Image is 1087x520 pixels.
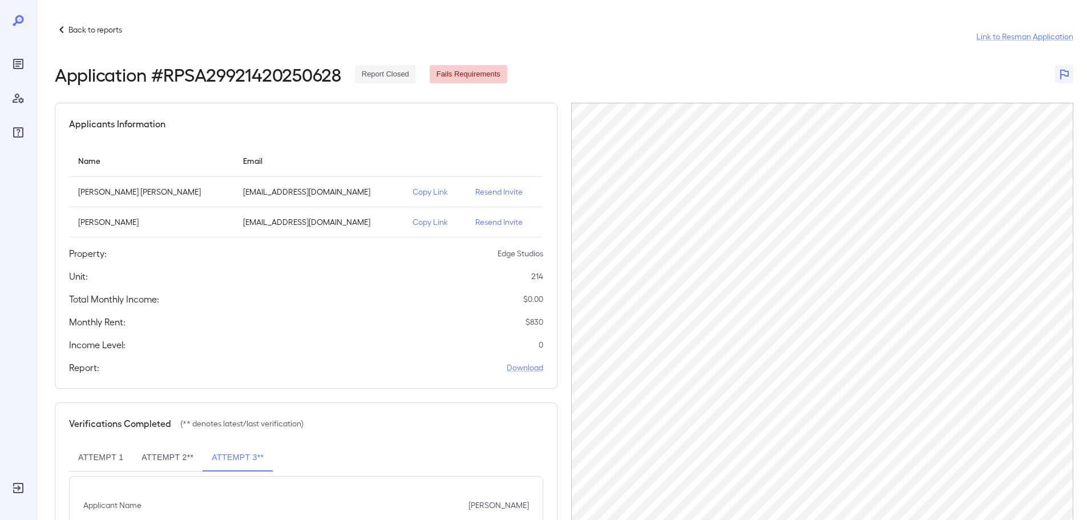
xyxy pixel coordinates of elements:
[1055,65,1073,83] button: Flag Report
[78,216,225,228] p: [PERSON_NAME]
[507,362,543,373] a: Download
[498,248,543,259] p: Edge Studios
[355,69,416,80] span: Report Closed
[69,144,543,237] table: simple table
[69,361,99,374] h5: Report:
[243,216,395,228] p: [EMAIL_ADDRESS][DOMAIN_NAME]
[69,338,126,352] h5: Income Level:
[9,89,27,107] div: Manage Users
[180,418,304,429] p: (** denotes latest/last verification)
[468,499,529,511] p: [PERSON_NAME]
[234,144,404,177] th: Email
[526,316,543,328] p: $ 830
[69,417,171,430] h5: Verifications Completed
[9,479,27,497] div: Log Out
[976,31,1073,42] a: Link to Resman Application
[9,55,27,73] div: Reports
[78,186,225,197] p: [PERSON_NAME] [PERSON_NAME]
[430,69,507,80] span: Fails Requirements
[69,247,107,260] h5: Property:
[69,144,234,177] th: Name
[69,315,126,329] h5: Monthly Rent:
[203,444,273,471] button: Attempt 3**
[68,24,122,35] p: Back to reports
[243,186,395,197] p: [EMAIL_ADDRESS][DOMAIN_NAME]
[69,269,88,283] h5: Unit:
[539,339,543,350] p: 0
[413,216,457,228] p: Copy Link
[83,499,142,511] p: Applicant Name
[55,64,341,84] h2: Application # RPSA29921420250628
[69,117,165,131] h5: Applicants Information
[475,186,534,197] p: Resend Invite
[413,186,457,197] p: Copy Link
[69,444,132,471] button: Attempt 1
[69,292,159,306] h5: Total Monthly Income:
[9,123,27,142] div: FAQ
[523,293,543,305] p: $ 0.00
[475,216,534,228] p: Resend Invite
[531,271,543,282] p: 214
[132,444,203,471] button: Attempt 2**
